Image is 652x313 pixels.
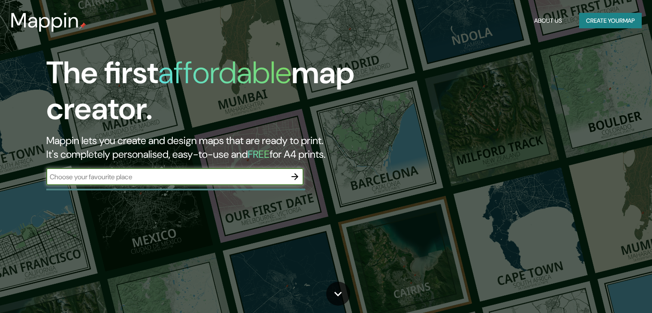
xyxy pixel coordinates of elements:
img: mappin-pin [79,22,86,29]
h3: Mappin [10,9,79,33]
h2: Mappin lets you create and design maps that are ready to print. It's completely personalised, eas... [46,134,373,161]
h1: The first map creator. [46,55,373,134]
h1: affordable [158,53,291,93]
button: Create yourmap [579,13,642,29]
input: Choose your favourite place [46,172,286,182]
h5: FREE [248,147,270,161]
button: About Us [531,13,565,29]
